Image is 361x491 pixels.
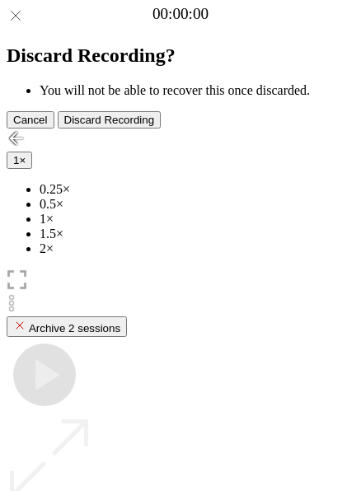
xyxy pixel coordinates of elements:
li: 2× [40,241,354,256]
li: 0.5× [40,197,354,212]
li: 1× [40,212,354,227]
li: 0.25× [40,182,354,197]
button: Discard Recording [58,111,162,129]
li: You will not be able to recover this once discarded. [40,83,354,98]
a: 00:00:00 [152,5,209,23]
h2: Discard Recording? [7,44,354,67]
button: 1× [7,152,32,169]
li: 1.5× [40,227,354,241]
span: 1 [13,154,19,166]
button: Archive 2 sessions [7,316,127,337]
div: Archive 2 sessions [13,319,120,334]
button: Cancel [7,111,54,129]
